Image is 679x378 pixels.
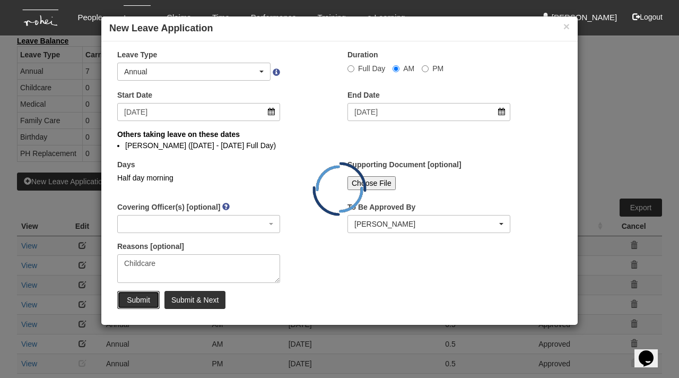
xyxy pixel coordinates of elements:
b: Others taking leave on these dates [117,130,240,139]
span: PM [432,64,443,73]
label: Days [117,159,135,170]
div: Annual [124,66,257,77]
label: Duration [347,49,378,60]
label: To Be Approved By [347,202,415,212]
input: d/m/yyyy [347,103,510,121]
label: Start Date [117,90,152,100]
div: [PERSON_NAME] [354,219,497,229]
input: d/m/yyyy [117,103,280,121]
input: Submit & Next [164,291,225,309]
li: [PERSON_NAME] ([DATE] - [DATE] Full Day) [125,140,554,151]
label: Leave Type [117,49,157,60]
label: End Date [347,90,380,100]
input: Submit [117,291,160,309]
button: Annual [117,63,271,81]
button: Wen-Wei Chiang [347,215,510,233]
span: Full Day [358,64,385,73]
label: Covering Officer(s) [optional] [117,202,220,212]
b: New Leave Application [109,23,213,33]
button: × [563,21,570,32]
iframe: chat widget [634,336,668,367]
div: Half day morning [117,173,280,183]
label: Reasons [optional] [117,241,184,252]
input: Choose File [347,176,396,190]
span: AM [403,64,414,73]
label: Supporting Document [optional] [347,159,462,170]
